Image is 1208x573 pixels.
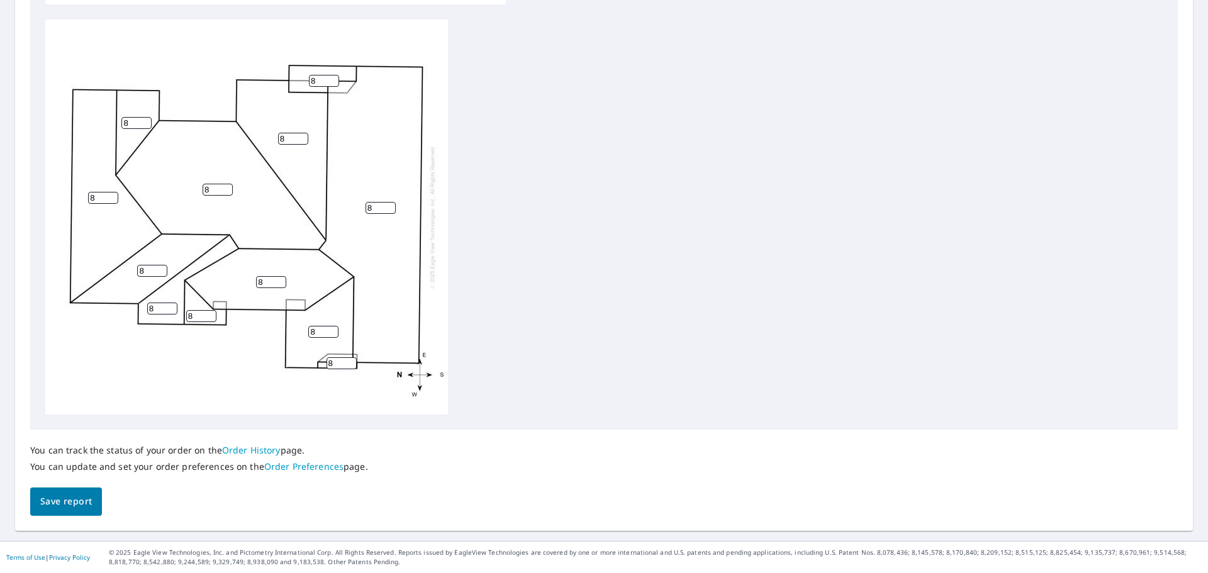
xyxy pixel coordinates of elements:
a: Order History [222,444,281,456]
a: Privacy Policy [49,553,90,562]
span: Save report [40,494,92,509]
a: Order Preferences [264,460,344,472]
p: | [6,554,90,561]
p: You can track the status of your order on the page. [30,445,368,456]
button: Save report [30,487,102,516]
p: You can update and set your order preferences on the page. [30,461,368,472]
a: Terms of Use [6,553,45,562]
p: © 2025 Eagle View Technologies, Inc. and Pictometry International Corp. All Rights Reserved. Repo... [109,548,1202,567]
